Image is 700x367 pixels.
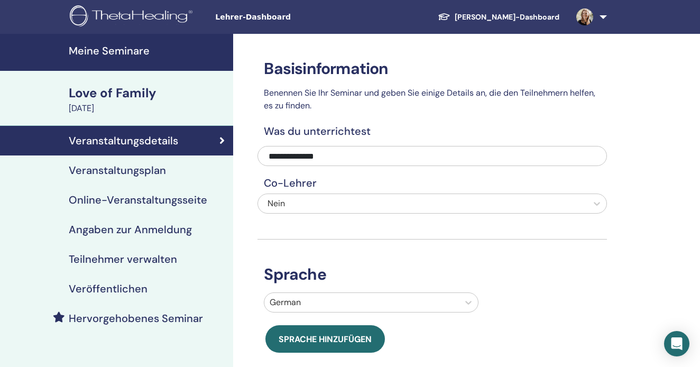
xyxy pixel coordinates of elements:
img: logo.png [70,5,196,29]
h3: Sprache [257,265,607,284]
h4: Co-Lehrer [257,177,607,189]
a: Love of Family[DATE] [62,84,233,115]
div: Love of Family [69,84,227,102]
h4: Was du unterrichtest [257,125,607,137]
h4: Teilnehmer verwalten [69,253,177,265]
span: Nein [268,198,285,209]
a: [PERSON_NAME]-Dashboard [429,7,568,27]
h4: Hervorgehobenes Seminar [69,312,203,325]
h4: Angaben zur Anmeldung [69,223,192,236]
button: Sprache hinzufügen [265,325,385,353]
h4: Meine Seminare [69,44,227,57]
p: Benennen Sie Ihr Seminar und geben Sie einige Details an, die den Teilnehmern helfen, es zu finden. [257,87,607,112]
span: Sprache hinzufügen [279,334,372,345]
img: graduation-cap-white.svg [438,12,450,21]
h4: Online-Veranstaltungsseite [69,194,207,206]
h3: Basisinformation [257,59,607,78]
img: default.jpg [576,8,593,25]
span: Lehrer-Dashboard [215,12,374,23]
h4: Veröffentlichen [69,282,148,295]
h4: Veranstaltungsdetails [69,134,178,147]
div: [DATE] [69,102,227,115]
h4: Veranstaltungsplan [69,164,166,177]
div: Open Intercom Messenger [664,331,689,356]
